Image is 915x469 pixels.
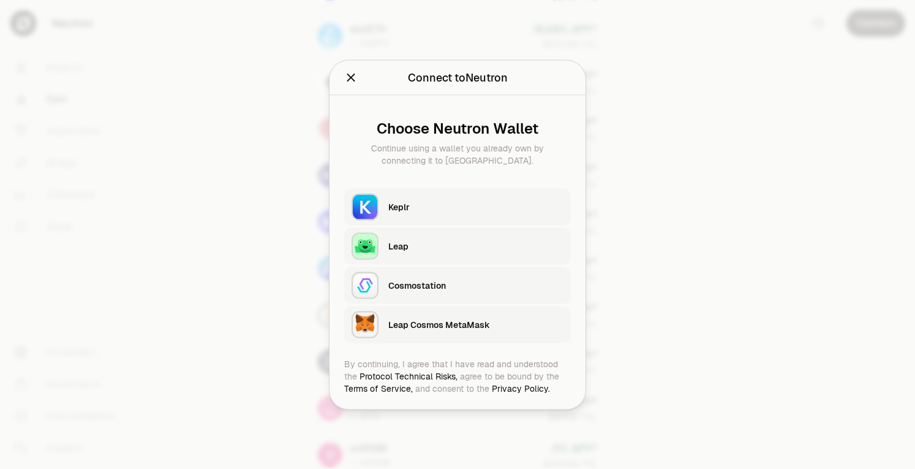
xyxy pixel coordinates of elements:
div: Connect to Neutron [408,69,508,86]
div: Leap Cosmos MetaMask [388,318,563,330]
a: Protocol Technical Risks, [360,370,457,381]
div: Leap [388,240,563,252]
div: Keplr [388,200,563,213]
a: Privacy Policy. [492,383,550,394]
a: Terms of Service, [344,383,413,394]
button: LeapLeap [344,227,571,264]
img: Leap Cosmos MetaMask [352,311,378,338]
img: Keplr [352,193,378,220]
button: CosmostationCosmostation [344,267,571,303]
button: Close [344,69,358,86]
div: Choose Neutron Wallet [354,120,561,137]
div: By continuing, I agree that I have read and understood the agree to be bound by the and consent t... [344,357,571,394]
img: Leap [352,232,378,259]
img: Cosmostation [352,272,378,299]
div: Cosmostation [388,279,563,291]
div: Continue using a wallet you already own by connecting it to [GEOGRAPHIC_DATA]. [354,142,561,166]
button: KeplrKeplr [344,188,571,225]
button: Leap Cosmos MetaMaskLeap Cosmos MetaMask [344,306,571,343]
